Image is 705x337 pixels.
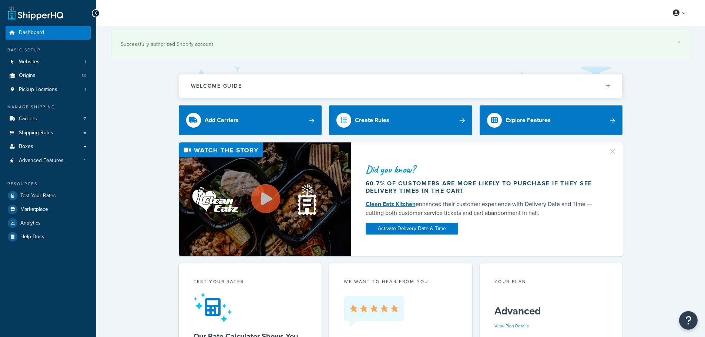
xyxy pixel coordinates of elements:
a: Clean Eatz Kitchen [366,200,416,208]
span: 4 [83,158,86,164]
a: Analytics [6,216,91,230]
div: Create Rules [355,115,389,125]
span: 7 [84,116,86,122]
a: × [678,39,681,45]
a: Activate Delivery Date & Time [366,223,458,235]
span: Advanced Features [19,158,64,164]
img: Video thumbnail [179,142,351,256]
div: enhanced their customer experience with Delivery Date and Time — cutting both customer service ti... [366,200,600,218]
button: Open Resource Center [679,311,698,330]
li: Pickup Locations [6,83,91,97]
a: Boxes [6,140,91,154]
div: Successfully authorized Shopify account [121,39,681,50]
span: Websites [19,59,40,65]
span: Marketplace [20,206,48,213]
span: 1 [84,87,86,93]
a: Pickup Locations1 [6,83,91,97]
a: Shipping Rules [6,126,91,140]
li: Origins [6,69,91,82]
a: Websites1 [6,55,91,69]
a: Dashboard [6,26,91,40]
p: we want to hear from you [344,278,457,285]
span: Carriers [19,116,37,122]
div: Did you know? [366,164,600,175]
span: Boxes [19,144,33,150]
a: Add Carriers [179,105,322,135]
a: View Plan Details [494,323,529,329]
div: Test your rates [194,278,307,287]
a: Advanced Features4 [6,154,91,168]
div: Resources [6,181,91,187]
span: 1 [84,59,86,65]
div: 60.7% of customers are more likely to purchase if they see delivery times in the cart [366,180,600,195]
span: Analytics [20,220,41,226]
a: Explore Features [480,105,623,135]
div: Explore Features [506,115,551,125]
a: Origins18 [6,69,91,82]
li: Carriers [6,112,91,126]
a: Create Rules [329,105,472,135]
div: Manage Shipping [6,104,91,110]
h5: Advanced [494,305,608,317]
a: Test Your Rates [6,189,91,202]
span: Help Docs [20,234,44,240]
span: Dashboard [19,30,44,36]
span: Origins [19,73,36,79]
span: Shipping Rules [19,130,53,136]
div: Your Plan [494,278,608,287]
div: Add Carriers [205,115,239,125]
h2: Welcome Guide [191,83,242,89]
li: Websites [6,55,91,69]
a: Marketplace [6,203,91,216]
a: Carriers7 [6,112,91,126]
span: Pickup Locations [19,87,57,93]
li: Advanced Features [6,154,91,168]
button: Welcome Guide [179,74,622,98]
span: Test Your Rates [20,193,56,199]
div: Basic Setup [6,47,91,53]
span: 18 [82,73,86,79]
a: Help Docs [6,230,91,243]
